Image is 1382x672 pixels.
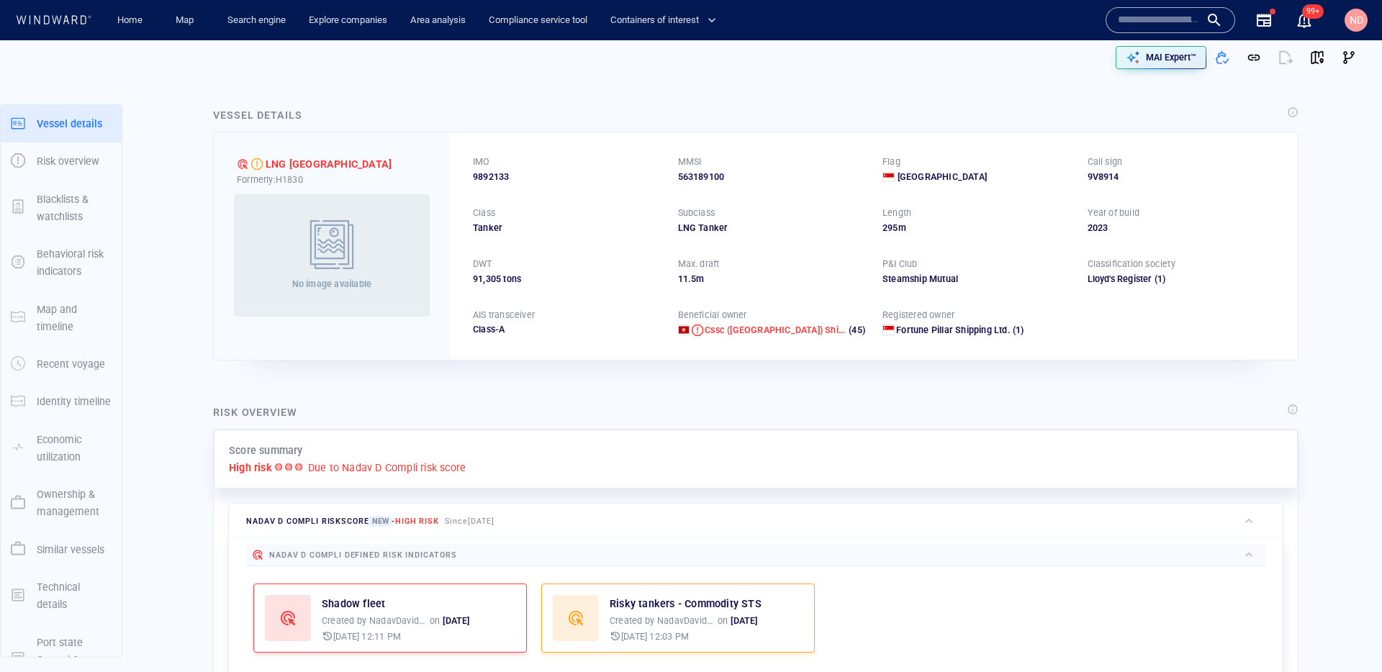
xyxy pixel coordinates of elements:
[1,357,122,371] a: Recent voyage
[164,8,210,33] button: Map
[473,309,535,322] p: AIS transceiver
[1146,51,1196,64] p: MAI Expert™
[395,517,439,526] span: High risk
[1088,155,1123,168] p: Call sign
[1011,324,1024,337] span: (1)
[1088,258,1175,271] p: Classification society
[610,12,716,29] span: Containers of interest
[333,630,401,643] p: [DATE] 12:11 PM
[405,8,471,33] a: Area analysis
[37,578,112,614] p: Technical details
[37,393,111,410] p: Identity timeline
[1301,42,1333,73] button: View on map
[1,200,122,214] a: Blacklists & watchlists
[678,171,866,183] div: 563189100
[1088,206,1140,219] p: Year of build
[610,595,762,612] a: Risky tankers - Commodity STS
[882,222,898,233] span: 295
[37,153,99,170] p: Risk overview
[1,394,122,408] a: Identity timeline
[473,273,661,286] div: 91,305 tons
[696,273,704,284] span: m
[1,310,122,324] a: Map and timeline
[473,155,490,168] p: IMO
[1,154,122,168] a: Risk overview
[691,273,696,284] span: 5
[303,8,393,33] button: Explore companies
[473,258,492,271] p: DWT
[1116,46,1206,69] button: MAI Expert™
[1350,14,1363,26] span: ND
[37,355,105,373] p: Recent voyage
[610,614,758,627] p: Created by on
[483,8,593,33] a: Compliance service tool
[1,105,122,142] button: Vessel details
[882,309,954,322] p: Registered owner
[1,476,122,531] button: Ownership & management
[170,8,204,33] a: Map
[269,550,457,560] span: Nadav D Compli defined risk indicators
[705,324,936,335] span: Cssc (hong Kong) Shipping Company Limited
[1302,4,1324,19] span: 99+
[37,115,102,132] p: Vessel details
[1,383,122,420] button: Identity timeline
[369,516,392,527] span: New
[369,614,427,627] p: NadavDavidson2
[678,206,715,219] p: Subclass
[37,431,112,466] p: Economic utilization
[1293,9,1316,32] a: 99+
[37,191,112,226] p: Blacklists & watchlists
[322,595,385,612] p: Shadow fleet
[1,440,122,454] a: Economic utilization
[657,614,715,627] p: NadavDavidson2
[229,459,272,476] p: High risk
[213,404,297,421] div: Risk overview
[731,614,757,627] p: [DATE]
[882,258,918,271] p: P&I Club
[473,171,509,183] span: 9892133
[251,158,263,170] div: Moderate risk
[1088,273,1152,286] div: Lloyd's Register
[1,568,122,624] button: Technical details
[882,206,911,219] p: Length
[473,324,505,335] span: Class-A
[1,652,122,666] a: Port state Control & Casualties
[705,324,865,337] a: Cssc ([GEOGRAPHIC_DATA]) Shipping Company Limited (45)
[896,324,1011,335] span: Fortune Pillar Shipping Ltd.
[1,496,122,509] a: Ownership & management
[266,155,392,173] span: LNG GENEVA
[882,155,900,168] p: Flag
[322,614,470,627] p: Created by on
[1,588,122,601] a: Technical details
[1,235,122,291] button: Behavioral risk indicators
[1,116,122,130] a: Vessel details
[222,8,292,33] a: Search engine
[605,8,728,33] button: Containers of interest
[37,541,104,558] p: Similar vessels
[1088,171,1275,183] div: 9V8914
[1321,607,1371,661] iframe: Chat
[443,614,469,627] p: [DATE]
[1,142,122,180] button: Risk overview
[1,291,122,346] button: Map and timeline
[213,106,302,124] div: Vessel details
[898,171,987,183] span: [GEOGRAPHIC_DATA]
[1,542,122,555] a: Similar vessels
[308,459,466,476] p: Due to Nadav D Compli risk score
[678,258,720,271] p: Max. draft
[266,155,392,173] div: LNG [GEOGRAPHIC_DATA]
[846,324,865,337] span: (45)
[246,516,439,527] span: Nadav D Compli risk score -
[896,324,1024,337] a: Fortune Pillar Shipping Ltd. (1)
[678,155,702,168] p: MMSI
[1152,273,1275,286] span: (1)
[1333,42,1365,73] button: Visual Link Analysis
[678,309,747,322] p: Beneficial owner
[621,630,689,643] p: [DATE] 12:03 PM
[1296,12,1313,29] div: Notification center
[678,273,688,284] span: 11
